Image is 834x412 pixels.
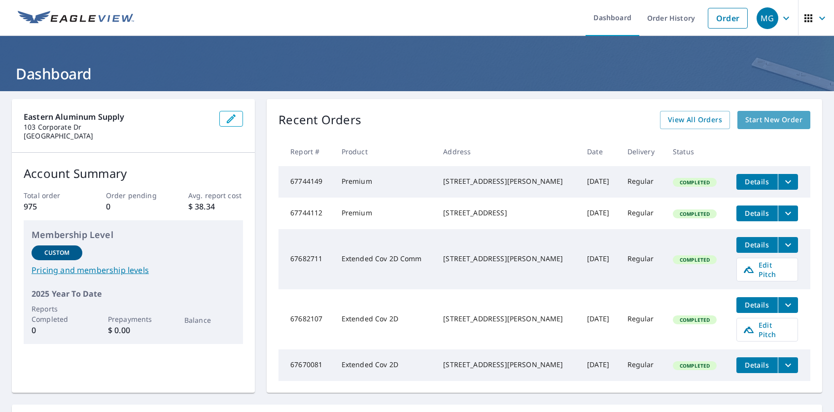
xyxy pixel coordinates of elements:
p: $ 38.34 [188,201,243,212]
th: Address [435,137,579,166]
td: Regular [620,229,665,289]
p: Account Summary [24,165,243,182]
button: filesDropdownBtn-67744149 [778,174,798,190]
th: Report # [278,137,333,166]
button: detailsBtn-67744112 [736,206,778,221]
td: 67744112 [278,198,333,229]
p: Custom [44,248,70,257]
button: detailsBtn-67670081 [736,357,778,373]
span: Start New Order [745,114,802,126]
a: Pricing and membership levels [32,264,235,276]
p: Recent Orders [278,111,361,129]
span: Completed [674,210,716,217]
p: Avg. report cost [188,190,243,201]
span: Completed [674,316,716,323]
td: Premium [334,198,436,229]
div: [STREET_ADDRESS][PERSON_NAME] [443,254,571,264]
p: Order pending [106,190,161,201]
td: Extended Cov 2D [334,289,436,349]
td: Regular [620,349,665,381]
p: [GEOGRAPHIC_DATA] [24,132,211,140]
p: Prepayments [108,314,159,324]
span: Details [742,360,772,370]
p: 103 Corporate Dr [24,123,211,132]
td: [DATE] [579,198,619,229]
p: Membership Level [32,228,235,241]
button: detailsBtn-67682711 [736,237,778,253]
a: Order [708,8,748,29]
button: filesDropdownBtn-67670081 [778,357,798,373]
span: Edit Pitch [743,320,792,339]
a: Edit Pitch [736,318,798,342]
p: Total order [24,190,78,201]
p: 2025 Year To Date [32,288,235,300]
button: filesDropdownBtn-67682107 [778,297,798,313]
h1: Dashboard [12,64,822,84]
a: Start New Order [737,111,810,129]
td: [DATE] [579,166,619,198]
span: Details [742,208,772,218]
div: [STREET_ADDRESS][PERSON_NAME] [443,360,571,370]
th: Status [665,137,729,166]
div: [STREET_ADDRESS][PERSON_NAME] [443,176,571,186]
span: Details [742,177,772,186]
span: Details [742,240,772,249]
td: Extended Cov 2D Comm [334,229,436,289]
button: detailsBtn-67744149 [736,174,778,190]
td: 67682711 [278,229,333,289]
td: Regular [620,166,665,198]
td: Premium [334,166,436,198]
th: Delivery [620,137,665,166]
span: Completed [674,256,716,263]
p: $ 0.00 [108,324,159,336]
p: 975 [24,201,78,212]
div: [STREET_ADDRESS][PERSON_NAME] [443,314,571,324]
a: View All Orders [660,111,730,129]
p: 0 [32,324,82,336]
td: Regular [620,289,665,349]
span: Edit Pitch [743,260,792,279]
th: Product [334,137,436,166]
p: Eastern Aluminum Supply [24,111,211,123]
p: Balance [184,315,235,325]
td: [DATE] [579,289,619,349]
img: EV Logo [18,11,134,26]
button: detailsBtn-67682107 [736,297,778,313]
p: Reports Completed [32,304,82,324]
div: MG [757,7,778,29]
span: Details [742,300,772,309]
a: Edit Pitch [736,258,798,281]
td: 67682107 [278,289,333,349]
td: Extended Cov 2D [334,349,436,381]
th: Date [579,137,619,166]
p: 0 [106,201,161,212]
div: [STREET_ADDRESS] [443,208,571,218]
button: filesDropdownBtn-67682711 [778,237,798,253]
td: Regular [620,198,665,229]
span: Completed [674,179,716,186]
td: 67744149 [278,166,333,198]
td: [DATE] [579,349,619,381]
td: [DATE] [579,229,619,289]
td: 67670081 [278,349,333,381]
span: View All Orders [668,114,722,126]
button: filesDropdownBtn-67744112 [778,206,798,221]
span: Completed [674,362,716,369]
